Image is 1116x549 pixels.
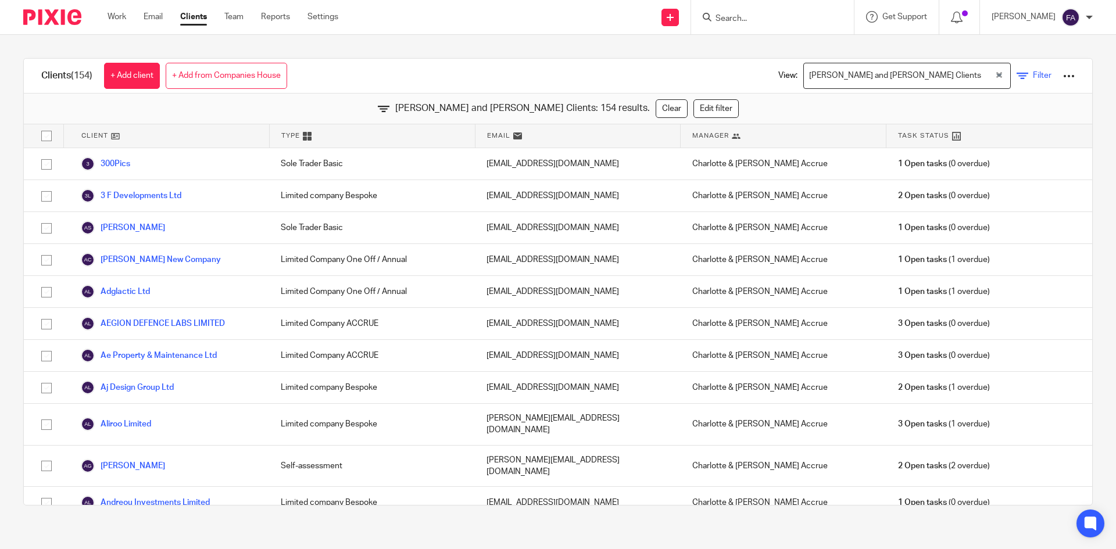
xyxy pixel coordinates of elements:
a: Andreou Investments Limited [81,496,210,509]
a: Clear [656,99,688,118]
div: Limited company Bespoke [269,372,475,403]
span: 1 Open tasks [898,158,947,170]
img: svg%3E [81,496,95,509]
span: (0 overdue) [898,497,990,508]
div: [EMAIL_ADDRESS][DOMAIN_NAME] [475,244,681,275]
div: Charlotte & [PERSON_NAME] Accrue [681,148,886,180]
div: Sole Trader Basic [269,212,475,243]
a: 300Pics [81,157,130,171]
div: Limited company Bespoke [269,180,475,211]
p: [PERSON_NAME] [992,11,1056,23]
a: Work [108,11,126,23]
div: Limited Company One Off / Annual [269,276,475,307]
div: [EMAIL_ADDRESS][DOMAIN_NAME] [475,487,681,518]
div: Limited Company One Off / Annual [269,244,475,275]
div: Limited Company ACCRUE [269,308,475,339]
span: Get Support [882,13,927,21]
img: svg%3E [81,349,95,363]
span: 1 Open tasks [898,222,947,234]
div: Charlotte & [PERSON_NAME] Accrue [681,180,886,211]
a: Aliroo Limited [81,417,151,431]
a: Edit filter [693,99,739,118]
span: 3 Open tasks [898,350,947,361]
span: (1 overdue) [898,382,990,393]
span: Email [487,131,510,141]
span: 2 Open tasks [898,190,947,202]
img: svg%3E [81,157,95,171]
span: (0 overdue) [898,222,990,234]
span: (0 overdue) [898,158,990,170]
span: (0 overdue) [898,318,990,329]
span: Task Status [898,131,949,141]
span: (154) [71,71,92,80]
div: [EMAIL_ADDRESS][DOMAIN_NAME] [475,276,681,307]
img: svg%3E [81,381,95,394]
span: Manager [692,131,729,141]
span: 3 Open tasks [898,318,947,329]
div: Self-assessment [269,446,475,487]
span: (1 overdue) [898,286,990,297]
input: Search [714,14,819,24]
span: [PERSON_NAME] and [PERSON_NAME] Clients: 154 results. [395,102,650,115]
img: svg%3E [81,253,95,267]
span: Client [81,131,108,141]
img: svg%3E [81,317,95,331]
span: (2 overdue) [898,460,990,472]
div: [EMAIL_ADDRESS][DOMAIN_NAME] [475,340,681,371]
span: 3 Open tasks [898,418,947,430]
img: svg%3E [81,221,95,235]
div: Charlotte & [PERSON_NAME] Accrue [681,372,886,403]
div: [EMAIL_ADDRESS][DOMAIN_NAME] [475,372,681,403]
h1: Clients [41,70,92,82]
img: svg%3E [81,189,95,203]
img: svg%3E [81,417,95,431]
a: Clients [180,11,207,23]
a: [PERSON_NAME] [81,459,165,473]
span: 1 Open tasks [898,497,947,508]
div: [EMAIL_ADDRESS][DOMAIN_NAME] [475,148,681,180]
a: Adglactic Ltd [81,285,150,299]
button: Clear Selected [996,71,1002,81]
input: Select all [35,125,58,147]
a: Reports [261,11,290,23]
div: [EMAIL_ADDRESS][DOMAIN_NAME] [475,308,681,339]
a: + Add client [104,63,160,89]
span: (0 overdue) [898,350,990,361]
div: Charlotte & [PERSON_NAME] Accrue [681,244,886,275]
img: svg%3E [81,285,95,299]
a: Settings [307,11,338,23]
span: Filter [1033,71,1051,80]
a: 3 F Developments Ltd [81,189,181,203]
span: Type [281,131,300,141]
a: + Add from Companies House [166,63,287,89]
span: 2 Open tasks [898,382,947,393]
a: AEGION DEFENCE LABS LIMITED [81,317,225,331]
a: Email [144,11,163,23]
img: Pixie [23,9,81,25]
a: [PERSON_NAME] New Company [81,253,221,267]
span: (1 overdue) [898,254,990,265]
div: Charlotte & [PERSON_NAME] Accrue [681,404,886,445]
div: [PERSON_NAME][EMAIL_ADDRESS][DOMAIN_NAME] [475,446,681,487]
span: (0 overdue) [898,190,990,202]
div: View: [761,59,1075,93]
a: Ae Property & Maintenance Ltd [81,349,217,363]
div: Charlotte & [PERSON_NAME] Accrue [681,276,886,307]
span: [PERSON_NAME] and [PERSON_NAME] Clients [806,66,983,86]
div: Charlotte & [PERSON_NAME] Accrue [681,446,886,487]
div: [EMAIL_ADDRESS][DOMAIN_NAME] [475,212,681,243]
div: Limited company Bespoke [269,487,475,518]
img: svg%3E [81,459,95,473]
div: Charlotte & [PERSON_NAME] Accrue [681,487,886,518]
a: Team [224,11,244,23]
div: Limited company Bespoke [269,404,475,445]
div: Search for option [803,63,1011,89]
span: 2 Open tasks [898,460,947,472]
span: 1 Open tasks [898,254,947,265]
span: 1 Open tasks [898,286,947,297]
img: svg%3E [1061,8,1080,27]
div: [PERSON_NAME][EMAIL_ADDRESS][DOMAIN_NAME] [475,404,681,445]
a: Aj Design Group Ltd [81,381,174,394]
span: (1 overdue) [898,418,990,430]
div: Sole Trader Basic [269,148,475,180]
